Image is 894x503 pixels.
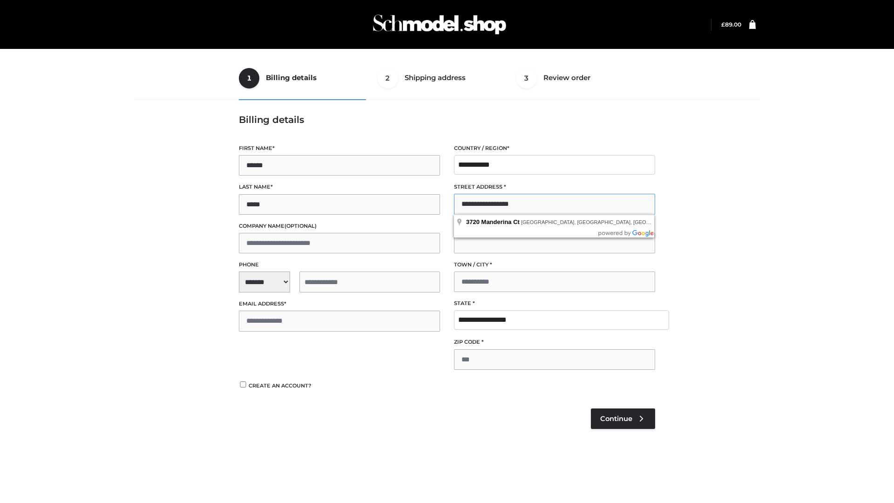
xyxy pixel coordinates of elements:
label: Town / City [454,260,655,269]
h3: Billing details [239,114,655,125]
span: Manderina Ct [481,218,520,225]
label: Email address [239,299,440,308]
label: ZIP Code [454,338,655,347]
img: Schmodel Admin 964 [370,6,509,43]
span: [GEOGRAPHIC_DATA], [GEOGRAPHIC_DATA], [GEOGRAPHIC_DATA] [521,219,687,225]
label: State [454,299,655,308]
a: Continue [591,408,655,429]
bdi: 89.00 [721,21,741,28]
label: Last name [239,183,440,191]
span: Create an account? [249,382,312,389]
label: First name [239,144,440,153]
label: Company name [239,222,440,231]
span: (optional) [284,223,317,229]
label: Phone [239,260,440,269]
span: 3720 [466,218,480,225]
a: £89.00 [721,21,741,28]
input: Create an account? [239,381,247,387]
label: Street address [454,183,655,191]
span: Continue [600,415,632,423]
span: £ [721,21,725,28]
label: Country / Region [454,144,655,153]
